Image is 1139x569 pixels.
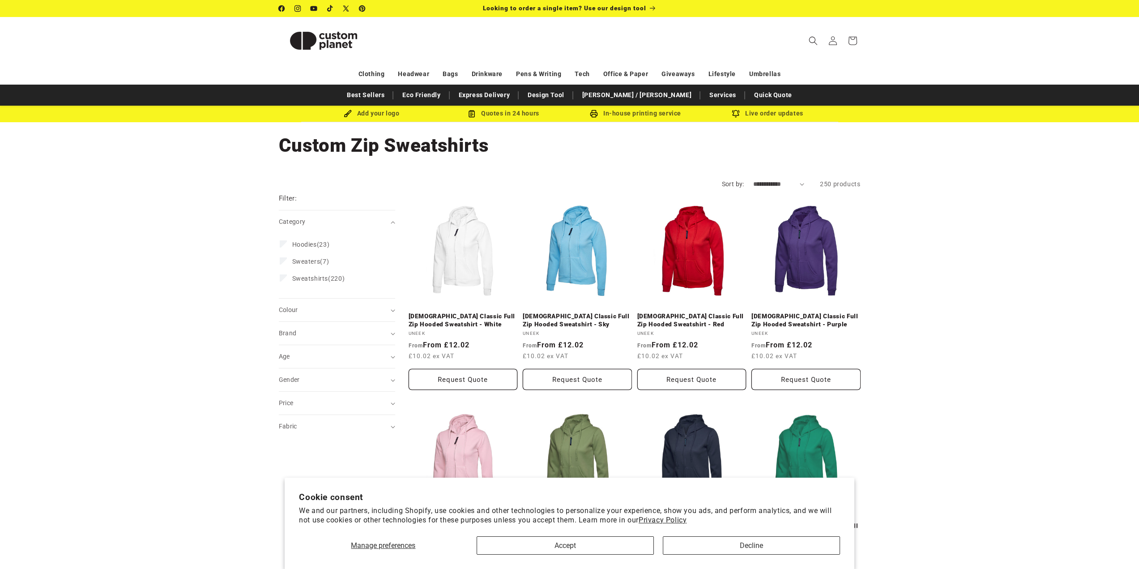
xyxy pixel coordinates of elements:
[279,306,298,313] span: Colour
[292,274,345,282] span: (220)
[1094,526,1139,569] iframe: Chat Widget
[523,87,569,103] a: Design Tool
[279,368,395,391] summary: Gender (0 selected)
[454,87,515,103] a: Express Delivery
[279,133,861,158] h1: Custom Zip Sweatshirts
[358,66,385,82] a: Clothing
[468,110,476,118] img: Order Updates Icon
[409,369,518,390] button: Request Quote
[705,87,741,103] a: Services
[722,180,744,188] label: Sort by:
[575,66,589,82] a: Tech
[751,312,861,328] a: [DEMOGRAPHIC_DATA] Classic Full Zip Hooded Sweatshirt - Purple
[344,110,352,118] img: Brush Icon
[279,218,306,225] span: Category
[438,108,570,119] div: Quotes in 24 hours
[398,66,429,82] a: Headwear
[661,66,695,82] a: Giveaways
[279,392,395,415] summary: Price
[279,423,297,430] span: Fabric
[751,369,861,390] button: Request Quote
[409,312,518,328] a: [DEMOGRAPHIC_DATA] Classic Full Zip Hooded Sweatshirt - White
[578,87,696,103] a: [PERSON_NAME] / [PERSON_NAME]
[351,541,415,550] span: Manage preferences
[279,329,297,337] span: Brand
[279,345,395,368] summary: Age (0 selected)
[570,108,702,119] div: In-house printing service
[523,312,632,328] a: [DEMOGRAPHIC_DATA] Classic Full Zip Hooded Sweatshirt - Sky
[477,536,654,555] button: Accept
[279,210,395,233] summary: Category (0 selected)
[820,180,860,188] span: 250 products
[279,376,300,383] span: Gender
[279,21,368,61] img: Custom Planet
[299,492,840,502] h2: Cookie consent
[279,322,395,345] summary: Brand (0 selected)
[749,66,781,82] a: Umbrellas
[398,87,445,103] a: Eco Friendly
[603,66,648,82] a: Office & Paper
[639,516,687,524] a: Privacy Policy
[708,66,736,82] a: Lifestyle
[275,17,371,64] a: Custom Planet
[732,110,740,118] img: Order updates
[483,4,646,12] span: Looking to order a single item? Use our design tool
[590,110,598,118] img: In-house printing
[292,240,330,248] span: (23)
[663,536,840,555] button: Decline
[306,108,438,119] div: Add your logo
[342,87,389,103] a: Best Sellers
[516,66,561,82] a: Pens & Writing
[637,312,747,328] a: [DEMOGRAPHIC_DATA] Classic Full Zip Hooded Sweatshirt - Red
[292,241,317,248] span: Hoodies
[279,193,297,204] h2: Filter:
[472,66,503,82] a: Drinkware
[299,536,467,555] button: Manage preferences
[292,257,329,265] span: (7)
[443,66,458,82] a: Bags
[637,369,747,390] button: Request Quote
[292,275,328,282] span: Sweatshirts
[279,415,395,438] summary: Fabric (0 selected)
[523,369,632,390] button: Request Quote
[279,299,395,321] summary: Colour (0 selected)
[750,87,797,103] a: Quick Quote
[279,399,294,406] span: Price
[279,353,290,360] span: Age
[803,31,823,51] summary: Search
[292,258,320,265] span: Sweaters
[702,108,834,119] div: Live order updates
[299,506,840,525] p: We and our partners, including Shopify, use cookies and other technologies to personalize your ex...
